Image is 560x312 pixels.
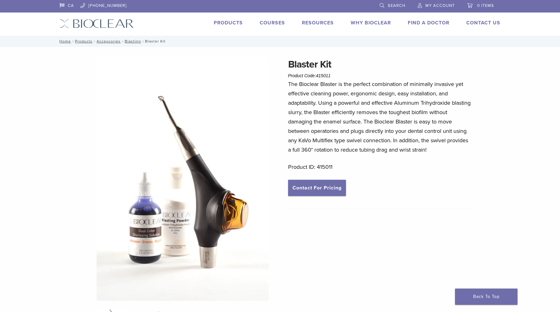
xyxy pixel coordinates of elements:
[288,73,331,78] span: Product Code:
[288,57,472,72] h1: Blaster Kit
[388,3,405,8] span: Search
[125,39,141,43] a: Blasting
[97,39,121,43] a: Accessories
[408,20,449,26] a: Find A Doctor
[60,19,134,28] img: Bioclear
[92,40,97,43] span: /
[55,36,505,47] nav: Blaster Kit
[121,40,125,43] span: /
[455,289,517,305] a: Back To Top
[214,20,243,26] a: Products
[71,40,75,43] span: /
[351,20,391,26] a: Why Bioclear
[302,20,334,26] a: Resources
[288,180,346,196] a: Contact For Pricing
[97,57,269,301] img: Bioclear Blaster Kit-Simplified-1
[477,3,494,8] span: 0 items
[316,73,331,78] span: 415011
[288,162,472,172] p: Product ID: 415011
[260,20,285,26] a: Courses
[75,39,92,43] a: Products
[288,79,472,154] p: The Bioclear Blaster is the perfect combination of minimally invasive yet effective cleaning powe...
[425,3,455,8] span: My Account
[466,20,500,26] a: Contact Us
[141,40,145,43] span: /
[57,39,71,43] a: Home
